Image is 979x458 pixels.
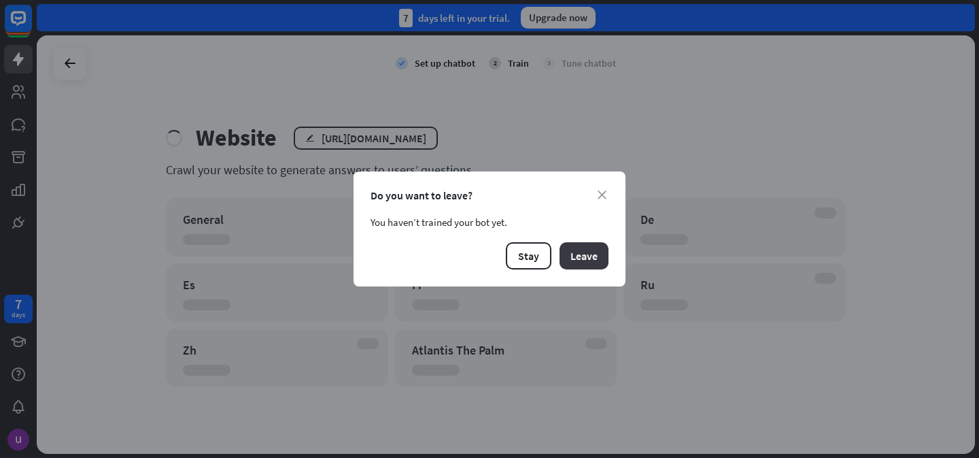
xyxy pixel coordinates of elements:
button: Leave [560,242,608,269]
button: Stay [506,242,551,269]
div: Do you want to leave? [371,189,608,202]
div: You haven’t trained your bot yet. [371,216,608,229]
i: close [598,191,606,199]
button: Open LiveChat chat widget [11,5,52,46]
